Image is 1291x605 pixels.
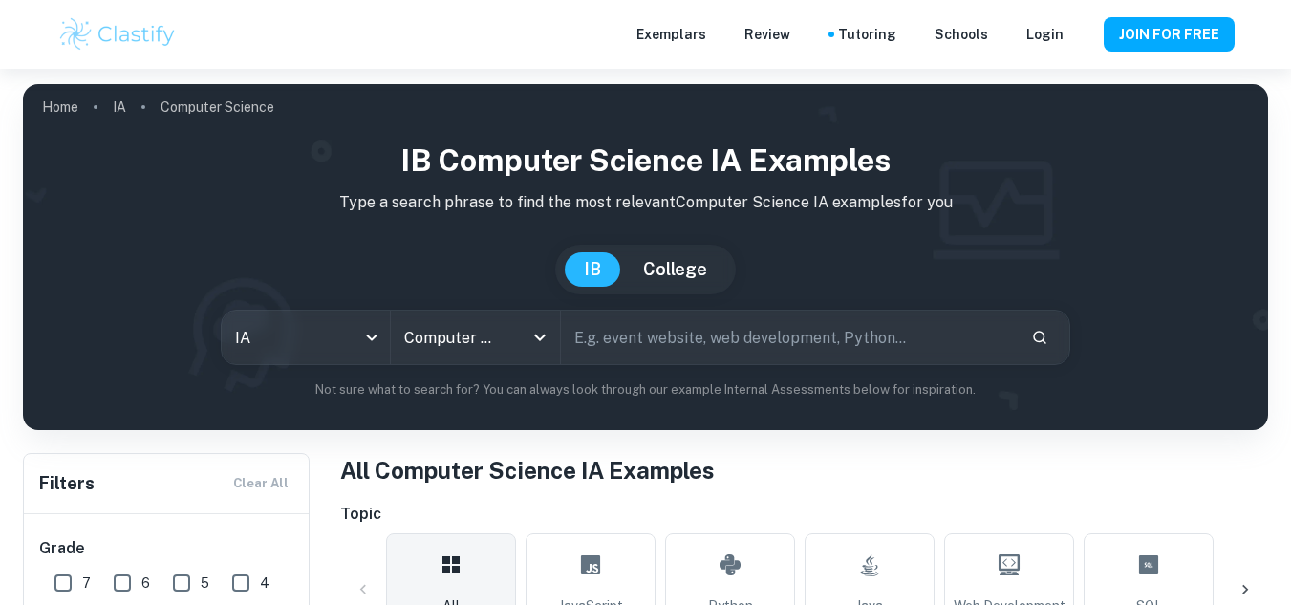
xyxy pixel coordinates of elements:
[1026,24,1064,45] a: Login
[624,252,726,287] button: College
[38,380,1253,400] p: Not sure what to search for? You can always look through our example Internal Assessments below f...
[561,311,1017,364] input: E.g. event website, web development, Python...
[222,311,391,364] div: IA
[82,573,91,594] span: 7
[838,24,896,45] a: Tutoring
[565,252,620,287] button: IB
[23,84,1268,430] img: profile cover
[340,453,1268,487] h1: All Computer Science IA Examples
[38,138,1253,184] h1: IB Computer Science IA examples
[636,24,706,45] p: Exemplars
[935,24,988,45] a: Schools
[39,470,95,497] h6: Filters
[527,324,553,351] button: Open
[744,24,790,45] p: Review
[113,94,126,120] a: IA
[340,503,1268,526] h6: Topic
[161,97,274,118] p: Computer Science
[1079,30,1088,39] button: Help and Feedback
[260,573,269,594] span: 4
[1023,321,1056,354] button: Search
[42,94,78,120] a: Home
[201,573,209,594] span: 5
[57,15,179,54] img: Clastify logo
[141,573,150,594] span: 6
[38,191,1253,214] p: Type a search phrase to find the most relevant Computer Science IA examples for you
[39,537,295,560] h6: Grade
[1104,17,1235,52] button: JOIN FOR FREE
